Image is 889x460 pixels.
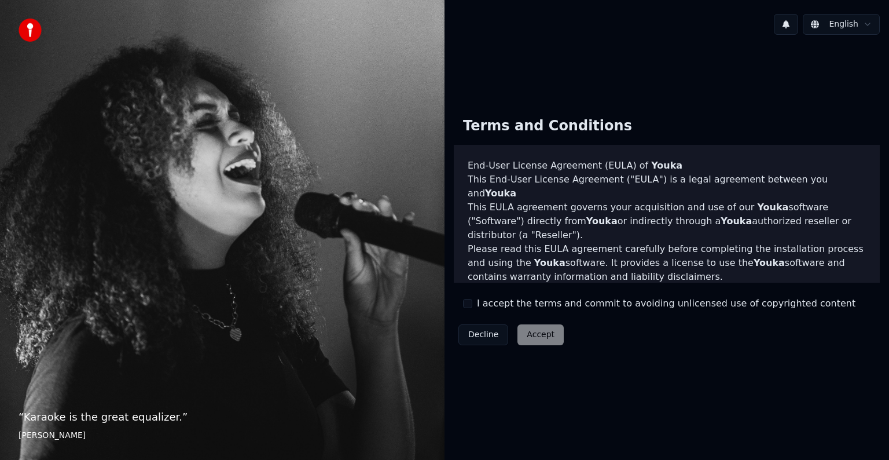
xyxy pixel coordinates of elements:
p: Please read this EULA agreement carefully before completing the installation process and using th... [468,242,866,284]
div: Terms and Conditions [454,108,641,145]
span: Youka [721,216,752,227]
span: Youka [534,257,565,268]
button: Decline [458,324,508,345]
span: Youka [485,188,516,199]
span: Youka [586,216,618,227]
label: I accept the terms and commit to avoiding unlicensed use of copyrighted content [477,297,855,311]
span: Youka [757,202,788,213]
footer: [PERSON_NAME] [19,430,426,441]
p: This EULA agreement governs your acquisition and use of our software ("Software") directly from o... [468,200,866,242]
h3: End-User License Agreement (EULA) of [468,159,866,173]
p: “ Karaoke is the great equalizer. ” [19,409,426,425]
span: Youka [754,257,785,268]
p: This End-User License Agreement ("EULA") is a legal agreement between you and [468,173,866,200]
img: youka [19,19,42,42]
span: Youka [651,160,682,171]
